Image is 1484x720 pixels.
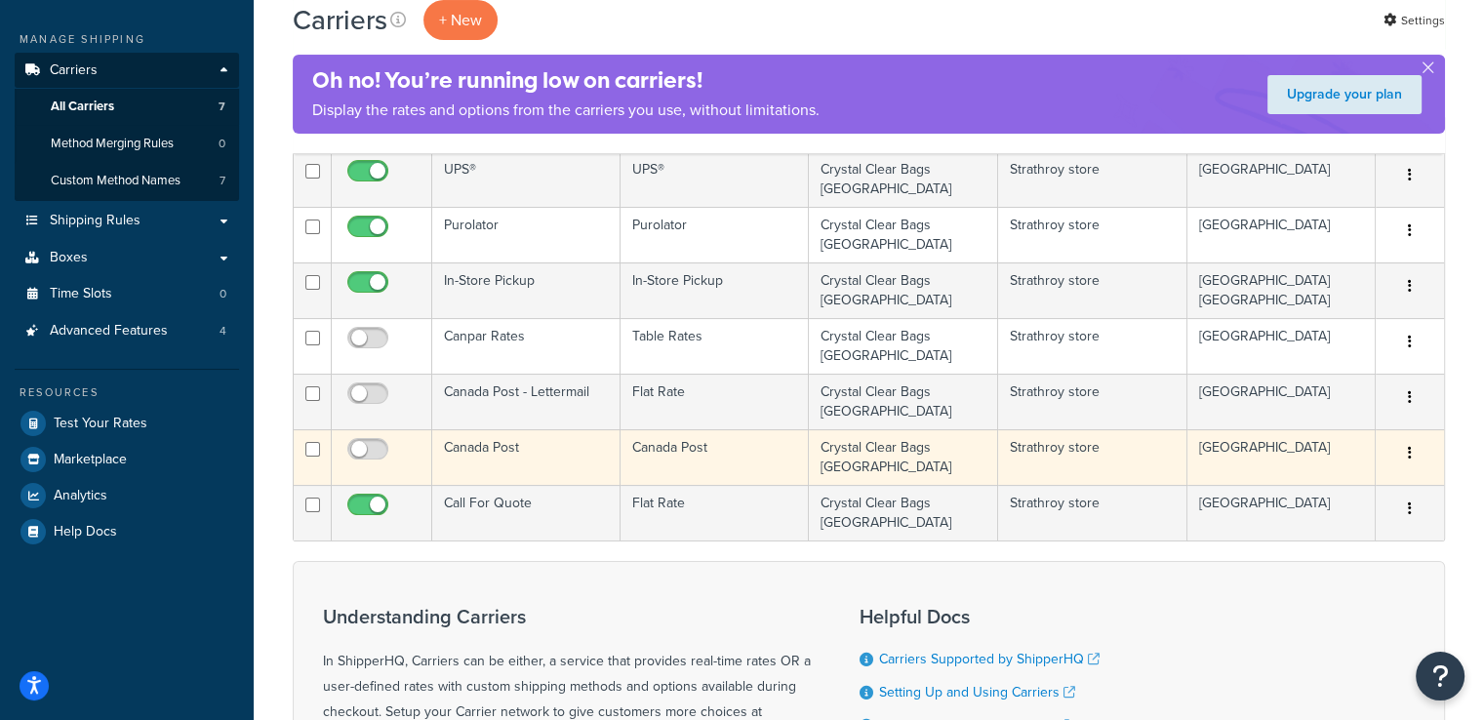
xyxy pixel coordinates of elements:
[1187,318,1376,374] td: [GEOGRAPHIC_DATA]
[1187,207,1376,262] td: [GEOGRAPHIC_DATA]
[15,126,239,162] li: Method Merging Rules
[323,606,811,627] h3: Understanding Carriers
[219,136,225,152] span: 0
[15,89,239,125] li: All Carriers
[1187,485,1376,540] td: [GEOGRAPHIC_DATA]
[809,318,998,374] td: Crystal Clear Bags [GEOGRAPHIC_DATA]
[879,682,1075,702] a: Setting Up and Using Carriers
[1187,429,1376,485] td: [GEOGRAPHIC_DATA]
[1416,652,1464,700] button: Open Resource Center
[15,514,239,549] a: Help Docs
[621,318,809,374] td: Table Rates
[220,286,226,302] span: 0
[621,374,809,429] td: Flat Rate
[1187,151,1376,207] td: [GEOGRAPHIC_DATA]
[219,99,225,115] span: 7
[15,163,239,199] a: Custom Method Names 7
[50,62,98,79] span: Carriers
[621,207,809,262] td: Purolator
[50,286,112,302] span: Time Slots
[220,323,226,340] span: 4
[54,524,117,540] span: Help Docs
[15,240,239,276] a: Boxes
[15,384,239,401] div: Resources
[809,207,998,262] td: Crystal Clear Bags [GEOGRAPHIC_DATA]
[50,213,140,229] span: Shipping Rules
[1267,75,1422,114] a: Upgrade your plan
[998,429,1187,485] td: Strathroy store
[809,485,998,540] td: Crystal Clear Bags [GEOGRAPHIC_DATA]
[15,53,239,89] a: Carriers
[15,276,239,312] li: Time Slots
[998,318,1187,374] td: Strathroy store
[621,485,809,540] td: Flat Rate
[15,203,239,239] a: Shipping Rules
[432,207,621,262] td: Purolator
[15,276,239,312] a: Time Slots 0
[15,31,239,48] div: Manage Shipping
[15,89,239,125] a: All Carriers 7
[15,313,239,349] a: Advanced Features 4
[51,99,114,115] span: All Carriers
[54,452,127,468] span: Marketplace
[809,262,998,318] td: Crystal Clear Bags [GEOGRAPHIC_DATA]
[51,173,180,189] span: Custom Method Names
[1187,262,1376,318] td: [GEOGRAPHIC_DATA] [GEOGRAPHIC_DATA]
[15,406,239,441] a: Test Your Rates
[432,318,621,374] td: Canpar Rates
[998,262,1187,318] td: Strathroy store
[860,606,1114,627] h3: Helpful Docs
[312,64,820,97] h4: Oh no! You’re running low on carriers!
[15,478,239,513] a: Analytics
[809,429,998,485] td: Crystal Clear Bags [GEOGRAPHIC_DATA]
[54,488,107,504] span: Analytics
[809,151,998,207] td: Crystal Clear Bags [GEOGRAPHIC_DATA]
[50,250,88,266] span: Boxes
[998,374,1187,429] td: Strathroy store
[432,429,621,485] td: Canada Post
[998,485,1187,540] td: Strathroy store
[809,374,998,429] td: Crystal Clear Bags [GEOGRAPHIC_DATA]
[15,442,239,477] a: Marketplace
[621,151,809,207] td: UPS®
[15,53,239,201] li: Carriers
[15,126,239,162] a: Method Merging Rules 0
[432,485,621,540] td: Call For Quote
[879,649,1100,669] a: Carriers Supported by ShipperHQ
[432,374,621,429] td: Canada Post - Lettermail
[432,151,621,207] td: UPS®
[220,173,225,189] span: 7
[15,313,239,349] li: Advanced Features
[54,416,147,432] span: Test Your Rates
[998,151,1187,207] td: Strathroy store
[621,429,809,485] td: Canada Post
[432,262,621,318] td: In-Store Pickup
[621,262,809,318] td: In-Store Pickup
[1187,374,1376,429] td: [GEOGRAPHIC_DATA]
[15,163,239,199] li: Custom Method Names
[1384,7,1445,34] a: Settings
[293,1,387,39] h1: Carriers
[312,97,820,124] p: Display the rates and options from the carriers you use, without limitations.
[50,323,168,340] span: Advanced Features
[998,207,1187,262] td: Strathroy store
[51,136,174,152] span: Method Merging Rules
